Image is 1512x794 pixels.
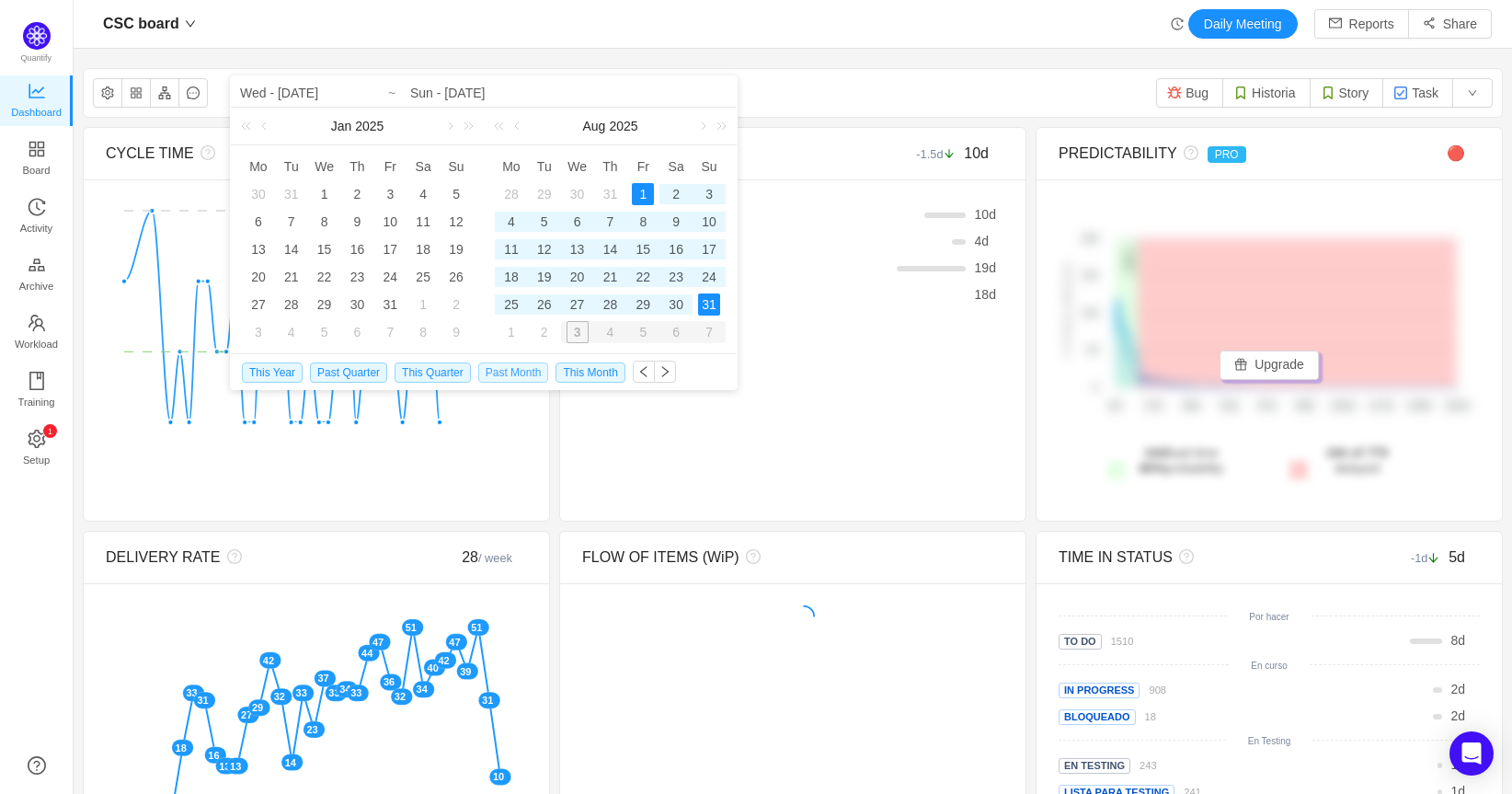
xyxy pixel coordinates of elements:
[308,208,341,236] td: January 8, 2025
[445,183,467,205] div: 5
[561,321,594,343] div: 3
[693,208,726,236] td: August 10, 2025
[561,208,594,236] td: August 6, 2025
[242,180,275,208] td: December 30, 2024
[1102,633,1134,648] a: 1510
[341,291,374,318] td: January 30, 2025
[314,183,336,205] div: 1
[441,108,457,144] a: Next month (PageDown)
[632,293,654,316] div: 29
[341,180,374,208] td: January 2, 2025
[1220,351,1319,380] button: icon: giftUpgrade
[495,180,528,208] td: July 28, 2025
[654,361,676,383] button: icon: right
[412,266,434,288] div: 25
[626,291,659,318] td: August 29, 2025
[528,263,561,291] td: August 19, 2025
[528,236,561,263] td: August 12, 2025
[561,158,594,175] span: We
[275,208,308,236] td: January 7, 2025
[407,180,440,208] td: January 4, 2025
[240,82,475,104] input: Start date
[314,238,336,260] div: 15
[373,158,407,175] span: Fr
[412,293,434,316] div: 1
[975,260,996,275] span: d
[1136,708,1156,723] a: 18
[495,263,528,291] td: August 18, 2025
[28,257,46,293] a: Archive
[445,293,467,316] div: 2
[308,236,341,263] td: January 15, 2025
[693,108,710,144] a: Next month (PageDown)
[594,291,627,318] td: August 28, 2025
[373,153,407,180] th: Fri
[379,321,401,343] div: 7
[407,208,440,236] td: January 11, 2025
[281,321,303,343] div: 4
[567,238,589,260] div: 13
[275,318,308,346] td: February 4, 2025
[632,211,654,233] div: 8
[314,211,336,233] div: 8
[495,158,528,175] span: Mo
[1087,345,1098,356] tspan: 50
[308,158,341,175] span: We
[103,9,179,39] span: CSC board
[410,82,727,104] input: End date
[28,431,46,467] a: icon: settingSetup
[1171,17,1184,30] i: icon: history
[341,236,374,263] td: January 16, 2025
[698,293,720,316] div: 31
[632,266,654,288] div: 22
[556,362,624,383] span: This Month
[500,293,522,316] div: 25
[1326,445,1389,476] span: delayed
[28,199,46,236] a: Activity
[373,291,407,318] td: January 31, 2025
[561,291,594,318] td: August 27, 2025
[308,291,341,318] td: January 29, 2025
[607,108,639,144] a: 2025
[693,158,726,175] span: Su
[412,211,434,233] div: 11
[975,287,990,302] span: 18
[23,152,51,189] span: Board
[626,236,659,263] td: August 15, 2025
[407,153,440,180] th: Sat
[567,293,589,316] div: 27
[594,321,627,343] div: 4
[247,293,269,316] div: 27
[281,266,303,288] div: 21
[1082,307,1098,318] tspan: 100
[599,293,621,316] div: 28
[1321,86,1335,100] img: 12385
[510,108,527,144] a: Previous month (PageUp)
[1145,711,1156,722] small: 18
[28,373,46,409] a: Training
[346,183,368,205] div: 2
[659,263,693,291] td: August 23, 2025
[528,318,561,346] td: September 2, 2025
[567,183,589,205] div: 30
[93,78,122,108] button: icon: setting
[500,211,522,233] div: 4
[281,211,303,233] div: 7
[275,236,308,263] td: January 14, 2025
[407,263,440,291] td: January 25, 2025
[964,145,989,161] span: 10d
[412,321,434,343] div: 8
[379,211,401,233] div: 10
[275,180,308,208] td: December 31, 2024
[178,78,208,108] button: icon: message
[594,263,627,291] td: August 21, 2025
[567,266,589,288] div: 20
[626,158,659,175] span: Fr
[43,424,57,438] sup: 1
[1188,9,1298,39] button: Daily Meeting
[693,236,726,263] td: August 17, 2025
[944,148,956,160] i: icon: arrow-down
[275,158,308,175] span: Tu
[528,158,561,175] span: Tu
[20,210,52,247] span: Activity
